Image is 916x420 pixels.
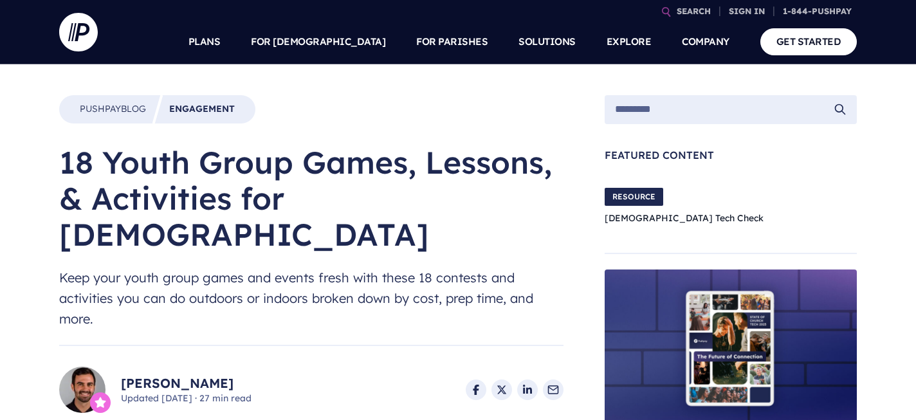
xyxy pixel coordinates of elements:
span: RESOURCE [605,188,663,206]
a: COMPANY [682,19,729,64]
span: Featured Content [605,150,857,160]
a: GET STARTED [760,28,857,55]
a: SOLUTIONS [518,19,576,64]
a: FOR [DEMOGRAPHIC_DATA] [251,19,385,64]
img: Ryan Nelson [59,367,105,413]
a: Share via Email [543,379,563,400]
a: PushpayBlog [80,103,146,116]
span: Updated [DATE] 27 min read [121,392,252,405]
h1: 18 Youth Group Games, Lessons, & Activities for [DEMOGRAPHIC_DATA] [59,144,563,252]
a: Share on LinkedIn [517,379,538,400]
span: · [195,392,197,404]
a: EXPLORE [607,19,652,64]
span: Keep your youth group games and events fresh with these 18 contests and activities you can do out... [59,268,563,329]
a: Share on Facebook [466,379,486,400]
a: Share on X [491,379,512,400]
a: [PERSON_NAME] [121,374,252,392]
span: Pushpay [80,103,121,114]
img: Church Tech Check Blog Hero Image [795,176,857,237]
a: Engagement [169,103,235,116]
a: FOR PARISHES [416,19,488,64]
a: PLANS [188,19,221,64]
a: [DEMOGRAPHIC_DATA] Tech Check [605,212,764,224]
